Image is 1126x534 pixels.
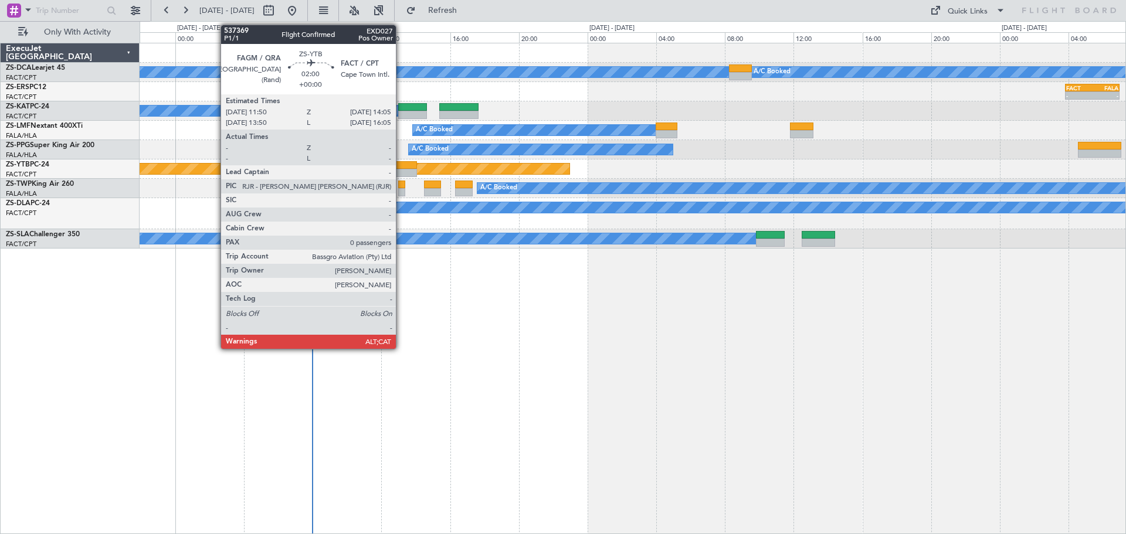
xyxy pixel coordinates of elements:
div: A/C Booked [416,121,453,139]
div: 00:00 [1000,32,1069,43]
div: A/C Booked [754,63,791,81]
div: FALA [1093,84,1119,91]
button: Only With Activity [13,23,127,42]
div: Quick Links [948,6,988,18]
a: ZS-ERSPC12 [6,84,46,91]
span: ZS-TWP [6,181,32,188]
div: 20:00 [519,32,588,43]
div: 20:00 [107,32,175,43]
span: ZS-DLA [6,200,30,207]
div: A/C Booked [338,199,375,216]
div: FACT [1066,84,1093,91]
div: 08:00 [725,32,793,43]
div: [DATE] - [DATE] [589,23,635,33]
button: Refresh [401,1,471,20]
div: A/C Booked [412,141,449,158]
a: FACT/CPT [6,209,36,217]
div: 04:00 [656,32,725,43]
a: ZS-DCALearjet 45 [6,64,65,72]
span: ZS-SLA [6,231,29,238]
div: 00:00 [175,32,244,43]
div: 20:00 [931,32,1000,43]
a: FACT/CPT [6,240,36,249]
div: 12:00 [793,32,862,43]
a: FACT/CPT [6,73,36,82]
a: FACT/CPT [6,93,36,101]
div: 08:00 [313,32,381,43]
a: FACT/CPT [6,112,36,121]
button: Quick Links [924,1,1011,20]
a: FALA/HLA [6,131,37,140]
div: [DATE] - [DATE] [1002,23,1047,33]
input: Trip Number [36,2,103,19]
span: ZS-KAT [6,103,30,110]
span: Only With Activity [30,28,124,36]
a: FALA/HLA [6,189,37,198]
a: ZS-LMFNextant 400XTi [6,123,83,130]
a: ZS-TWPKing Air 260 [6,181,74,188]
a: FALA/HLA [6,151,37,159]
a: ZS-SLAChallenger 350 [6,231,80,238]
a: FACT/CPT [6,170,36,179]
a: ZS-KATPC-24 [6,103,49,110]
div: A/C Booked [480,179,517,197]
a: ZS-DLAPC-24 [6,200,50,207]
span: [DATE] - [DATE] [199,5,255,16]
div: [DATE] - [DATE] [177,23,222,33]
span: ZS-DCA [6,64,32,72]
span: Refresh [418,6,467,15]
div: - [1066,92,1093,99]
span: ZS-PPG [6,142,30,149]
div: 16:00 [450,32,519,43]
div: - [1093,92,1119,99]
a: ZS-YTBPC-24 [6,161,49,168]
span: ZS-ERS [6,84,29,91]
span: ZS-LMF [6,123,30,130]
div: 00:00 [588,32,656,43]
div: 12:00 [381,32,450,43]
div: 16:00 [863,32,931,43]
div: 04:00 [244,32,313,43]
a: ZS-PPGSuper King Air 200 [6,142,94,149]
span: ZS-YTB [6,161,30,168]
